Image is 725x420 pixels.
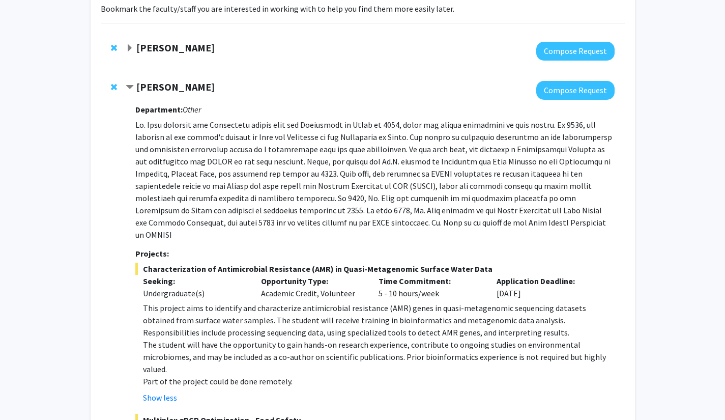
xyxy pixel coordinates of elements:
strong: [PERSON_NAME] [136,41,215,54]
p: Seeking: [143,275,246,287]
p: Time Commitment: [379,275,481,287]
span: Characterization of Antimicrobial Resistance (AMR) in Quasi-Metagenomic Surface Water Data [135,263,614,275]
strong: Department: [135,104,183,115]
button: Compose Request to Leah Dodson [536,42,615,61]
p: Part of the project could be done remotely. [143,375,614,387]
span: Remove Magaly Toro from bookmarks [111,83,117,91]
div: Academic Credit, Volunteer [253,275,371,299]
span: Remove Leah Dodson from bookmarks [111,44,117,52]
span: Expand Leah Dodson Bookmark [126,44,134,52]
p: Opportunity Type: [261,275,364,287]
strong: [PERSON_NAME] [136,80,215,93]
div: Undergraduate(s) [143,287,246,299]
div: 5 - 10 hours/week [371,275,489,299]
span: Contract Magaly Toro Bookmark [126,83,134,92]
p: The student will have the opportunity to gain hands-on research experience, contribute to ongoing... [143,339,614,375]
button: Compose Request to Magaly Toro [536,81,615,100]
strong: Projects: [135,248,169,259]
iframe: Chat [8,374,43,412]
div: [DATE] [489,275,607,299]
p: Application Deadline: [497,275,599,287]
i: Other [183,104,201,115]
p: Lo. Ipsu dolorsit ame Consectetu adipis elit sed Doeiusmodt in Utlab et 4054, dolor mag aliqua en... [135,119,614,241]
p: Bookmark the faculty/staff you are interested in working with to help you find them more easily l... [101,3,625,15]
button: Show less [143,391,177,404]
p: This project aims to identify and characterize antimicrobial resistance (AMR) genes in quasi-meta... [143,302,614,339]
